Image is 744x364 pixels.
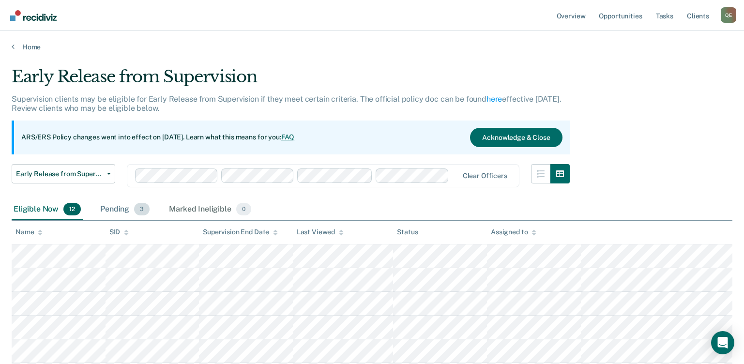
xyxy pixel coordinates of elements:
[167,199,253,220] div: Marked Ineligible0
[203,228,278,236] div: Supervision End Date
[12,164,115,183] button: Early Release from Supervision
[486,94,502,104] a: here
[236,203,251,215] span: 0
[98,199,152,220] div: Pending3
[281,133,295,141] a: FAQ
[470,128,562,147] button: Acknowledge & Close
[63,203,81,215] span: 12
[297,228,344,236] div: Last Viewed
[491,228,536,236] div: Assigned to
[397,228,418,236] div: Status
[21,133,294,142] p: ARS/ERS Policy changes went into effect on [DATE]. Learn what this means for you:
[15,228,43,236] div: Name
[721,7,736,23] div: Q E
[721,7,736,23] button: Profile dropdown button
[12,43,732,51] a: Home
[12,199,83,220] div: Eligible Now12
[12,67,570,94] div: Early Release from Supervision
[16,170,103,178] span: Early Release from Supervision
[134,203,150,215] span: 3
[463,172,507,180] div: Clear officers
[711,331,734,354] div: Open Intercom Messenger
[12,94,562,113] p: Supervision clients may be eligible for Early Release from Supervision if they meet certain crite...
[109,228,129,236] div: SID
[10,10,57,21] img: Recidiviz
